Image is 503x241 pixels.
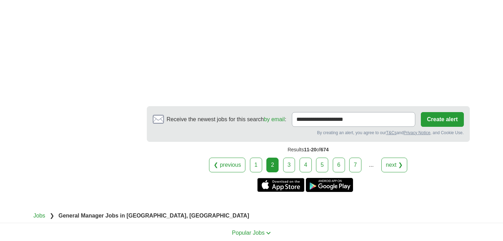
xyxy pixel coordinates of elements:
[147,142,470,158] div: Results of
[364,158,378,172] div: ...
[421,112,464,127] button: Create alert
[257,178,304,192] a: Get the iPhone app
[306,178,353,192] a: Get the Android app
[386,130,396,135] a: T&Cs
[153,130,464,136] div: By creating an alert, you agree to our and , and Cookie Use.
[34,213,45,219] a: Jobs
[300,158,312,172] a: 4
[381,158,407,172] a: next ❯
[58,213,249,219] strong: General Manager Jobs in [GEOGRAPHIC_DATA], [GEOGRAPHIC_DATA]
[232,230,265,236] span: Popular Jobs
[266,232,271,235] img: toggle icon
[264,116,285,122] a: by email
[167,115,286,124] span: Receive the newest jobs for this search :
[333,158,345,172] a: 6
[349,158,361,172] a: 7
[283,158,295,172] a: 3
[209,158,245,172] a: ❮ previous
[266,158,279,172] div: 2
[316,158,328,172] a: 5
[250,158,262,172] a: 1
[304,147,316,152] span: 11-20
[321,147,329,152] span: 674
[403,130,430,135] a: Privacy Notice
[50,213,54,219] span: ❯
